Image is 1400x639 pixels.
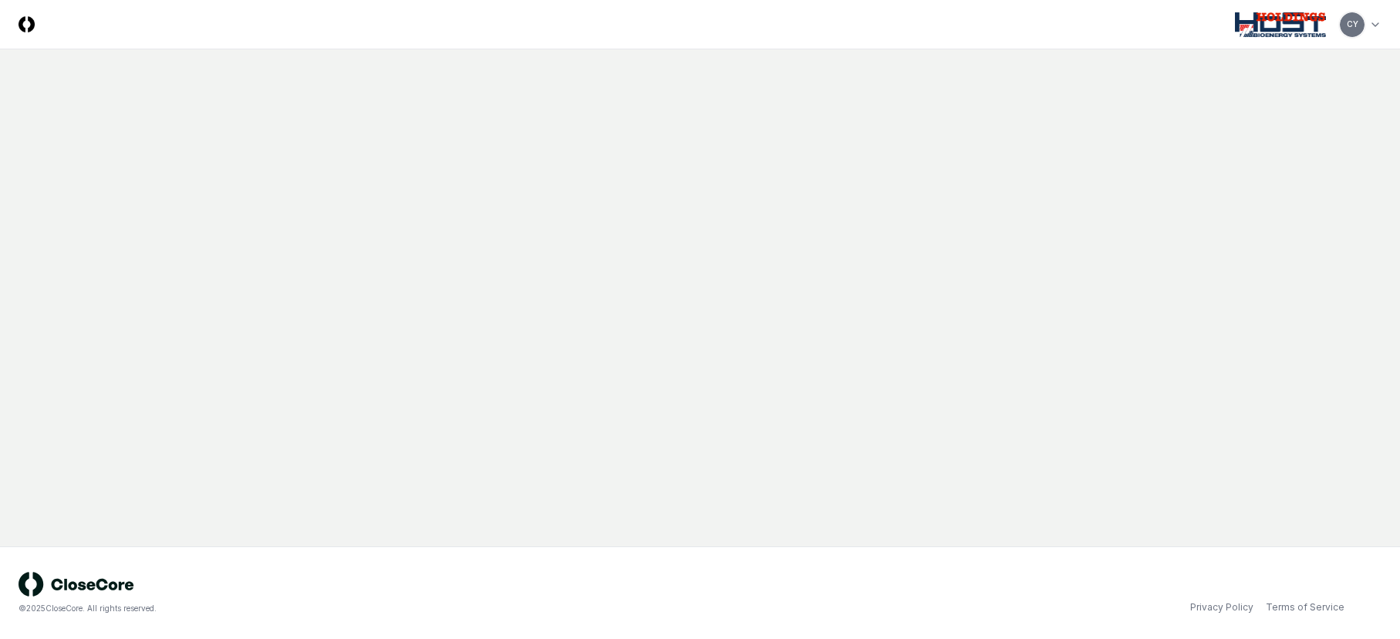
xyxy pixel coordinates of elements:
[19,603,700,614] div: © 2025 CloseCore. All rights reserved.
[1235,12,1327,37] img: Host NA Holdings logo
[1347,19,1358,30] span: CY
[1266,600,1344,614] a: Terms of Service
[1190,600,1253,614] a: Privacy Policy
[19,16,35,32] img: Logo
[19,572,134,597] img: logo
[1338,11,1366,39] button: CY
